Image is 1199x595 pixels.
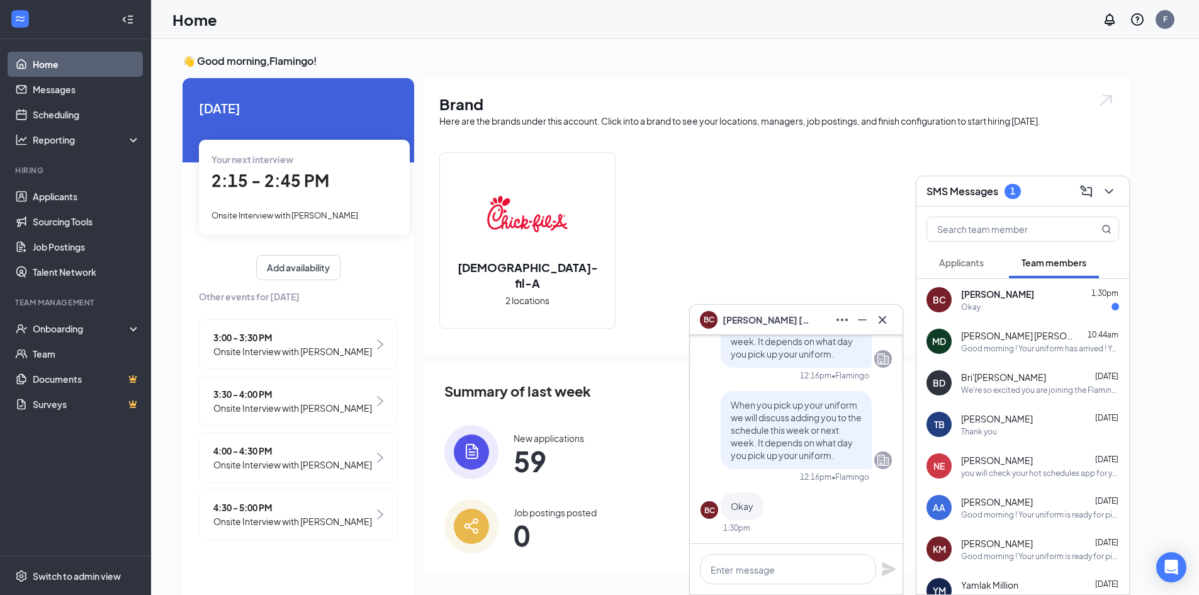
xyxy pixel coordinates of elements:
svg: Plane [881,562,896,577]
svg: Cross [875,312,890,327]
svg: WorkstreamLogo [14,13,26,25]
span: Applicants [939,257,984,268]
span: Your next interview [211,154,293,165]
span: [DATE] [199,98,398,118]
span: 4:30 - 5:00 PM [213,501,372,514]
img: Chick-fil-A [487,174,568,254]
div: Good morning ! Your uniform is ready for pick up ! You can pick it up any day this week after 2pm. [961,509,1119,520]
span: 0 [514,524,597,547]
div: Okay [961,302,981,312]
h1: Home [172,9,217,30]
button: Minimize [852,310,872,330]
a: Job Postings [33,234,140,259]
span: When you pick up your uniform we will discuss adding you to the schedule this week or next week. ... [731,399,862,461]
img: open.6027fd2a22e1237b5b06.svg [1098,93,1114,108]
button: Ellipses [832,310,852,330]
svg: MagnifyingGlass [1101,224,1112,234]
div: BC [704,505,715,516]
svg: Company [875,351,891,366]
svg: Settings [15,570,28,582]
span: [PERSON_NAME] [PERSON_NAME] [961,329,1074,342]
span: Team members [1022,257,1086,268]
a: Sourcing Tools [33,209,140,234]
span: [PERSON_NAME] [961,537,1033,550]
span: Onsite Interview with [PERSON_NAME] [213,458,372,472]
span: [PERSON_NAME] [961,454,1033,467]
svg: Notifications [1102,12,1117,27]
button: ComposeMessage [1076,181,1096,201]
input: Search team member [927,217,1076,241]
a: Applicants [33,184,140,209]
div: KM [933,543,946,555]
span: 59 [514,450,584,472]
div: We're so excited you are joining the Flamingo & Valley View [DEMOGRAPHIC_DATA]-fil-Ateam ! Do you... [961,385,1119,395]
div: Switch to admin view [33,570,121,582]
a: Scheduling [33,102,140,127]
svg: Ellipses [835,312,850,327]
a: Talent Network [33,259,140,285]
div: 1:30pm [723,523,750,533]
span: Onsite Interview with [PERSON_NAME] [213,514,372,528]
span: 1:30pm [1091,288,1118,298]
div: Hiring [15,165,138,176]
div: New applications [514,432,584,445]
span: 2 locations [505,293,549,307]
svg: QuestionInfo [1130,12,1145,27]
div: 1 [1010,186,1015,196]
span: [PERSON_NAME] [PERSON_NAME] [723,313,811,327]
span: [PERSON_NAME] [961,496,1033,508]
a: Team [33,341,140,366]
div: Here are the brands under this account. Click into a brand to see your locations, managers, job p... [439,115,1114,127]
div: NE [933,460,945,472]
a: DocumentsCrown [33,366,140,392]
div: TB [934,418,945,431]
div: BC [933,293,946,306]
div: Onboarding [33,322,130,335]
img: icon [444,425,498,479]
div: 12:16pm [800,370,831,381]
span: 10:44am [1088,330,1118,339]
div: Team Management [15,297,138,308]
span: Onsite Interview with [PERSON_NAME] [213,401,372,415]
span: 3:30 - 4:00 PM [213,387,372,401]
div: BD [933,377,945,389]
span: 4:00 - 4:30 PM [213,444,372,458]
span: [PERSON_NAME] [961,412,1033,425]
button: Add availability [256,255,341,280]
svg: ChevronDown [1101,184,1117,199]
svg: Collapse [121,13,134,26]
span: [DATE] [1095,496,1118,506]
span: 3:00 - 3:30 PM [213,331,372,344]
svg: Minimize [855,312,870,327]
span: • Flamingo [831,370,869,381]
span: • Flamingo [831,472,869,482]
span: 2:15 - 2:45 PM [211,170,329,191]
span: [DATE] [1095,579,1118,589]
img: icon [444,499,498,553]
h3: SMS Messages [926,184,998,198]
span: [DATE] [1095,538,1118,547]
a: SurveysCrown [33,392,140,417]
div: Reporting [33,133,141,146]
svg: UserCheck [15,322,28,335]
div: Good morning ! Your uniform has arrived ! You can pick it up any day the week after 2 pm! [961,343,1119,354]
span: [PERSON_NAME] [961,288,1034,300]
a: Home [33,52,140,77]
h3: 👋 Good morning, Flamingo ! [183,54,1129,68]
span: Summary of last week [444,380,591,402]
svg: Company [875,453,891,468]
span: Onsite Interview with [PERSON_NAME] [213,344,372,358]
svg: Analysis [15,133,28,146]
div: Good morning ! Your uniform is ready for pick up ! You can pick it up any day this week after 2pm. [961,551,1119,562]
span: Okay [731,501,753,512]
div: Open Intercom Messenger [1156,552,1186,582]
button: ChevronDown [1099,181,1119,201]
button: Cross [872,310,892,330]
span: [DATE] [1095,371,1118,381]
div: MD [932,335,946,348]
h1: Brand [439,93,1114,115]
div: Thank you [961,426,997,437]
a: Messages [33,77,140,102]
span: [DATE] [1095,413,1118,422]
